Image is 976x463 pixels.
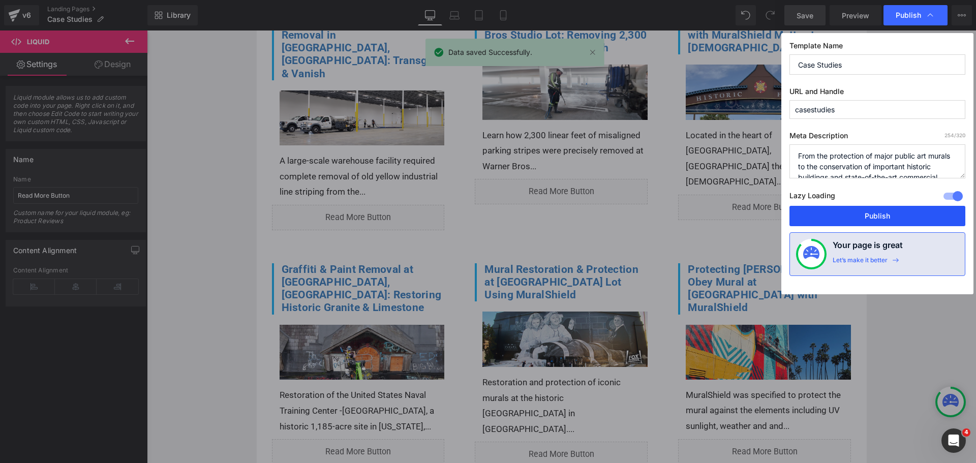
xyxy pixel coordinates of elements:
label: URL and Handle [789,87,965,100]
span: 4 [962,428,970,437]
div: A large-scale warehouse facility required complete removal of old yellow industrial line striping... [125,122,298,169]
span: /320 [944,132,965,138]
div: Restoration of the United States Naval Training Center -[GEOGRAPHIC_DATA], a historic 1,185-acre ... [125,357,298,404]
img: Mural Restoration & Protection at Fox Studios Lot Using MuralShield [328,281,501,336]
span: Publish [896,11,921,20]
img: Industrial Concrete Line Stripe Removal in Hawthorne, CA: Transgel & Vanish [125,60,298,115]
div: Learn how 2,300 linear feet of misaligned parking stripes were precisely removed at Warner Bros... [328,97,501,144]
h4: Your page is great [833,239,903,256]
a: Graffiti & Paint Removal at [GEOGRAPHIC_DATA], [GEOGRAPHIC_DATA]: Restoring Historic Granite & Li... [125,233,298,284]
a: Protecting [PERSON_NAME] Obey Mural at [GEOGRAPHIC_DATA] with MuralShield [531,233,704,284]
img: Graffiti & Paint Removal at Bainbridge Naval Training Center, MD: Restoring Historic Granite & Li... [125,294,298,350]
div: Located in the heart of [GEOGRAPHIC_DATA], [GEOGRAPHIC_DATA] the historic [DEMOGRAPHIC_DATA]... [531,97,704,159]
div: MuralShield was specified to protect the mural against the elements including UV sunlight, weathe... [531,357,704,404]
button: Publish [789,206,965,226]
iframe: Intercom live chat [941,428,966,453]
div: Restoration and protection of iconic murals at the historic [GEOGRAPHIC_DATA] in [GEOGRAPHIC_DATA... [328,344,501,406]
img: onboarding-status.svg [803,246,819,262]
img: Sealing a Historic Fresco Mural with MuralShield Matte at Saint Columban Church [531,34,704,89]
span: 254 [944,132,954,138]
img: Line Stripe Removal at Warner Bros Studio Lot: Removing 2,300 ft with Transgel & Vanish [328,34,501,89]
label: Lazy Loading [789,189,835,206]
label: Meta Description [789,131,965,144]
div: Let’s make it better [833,256,888,269]
label: Template Name [789,41,965,54]
img: Protecting Shepard Fairey’s Obey Mural at Pierside Hotel with MuralShield [531,294,704,349]
textarea: From the protection of major public art murals to the conservation of important historic building... [789,144,965,178]
a: Mural Restoration & Protection at [GEOGRAPHIC_DATA] Lot Using MuralShield [328,233,501,271]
